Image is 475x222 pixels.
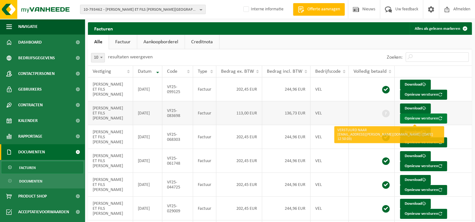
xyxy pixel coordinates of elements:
a: Factuur [109,35,137,49]
td: 244,96 EUR [262,125,310,149]
td: VF25-029009 [162,197,193,220]
td: [DATE] [133,173,162,197]
h2: Facturen [88,22,119,34]
td: Factuur [193,149,216,173]
td: Factuur [193,125,216,149]
span: Type [198,69,207,74]
td: [PERSON_NAME] ET FILS [PERSON_NAME] [88,125,133,149]
span: Offerte aanvragen [306,6,342,13]
td: VF25-083698 [162,101,193,125]
td: Factuur [193,173,216,197]
span: Acceptatievoorwaarden [18,204,69,220]
span: Contactpersonen [18,66,55,82]
label: Interne informatie [242,5,283,14]
label: resultaten weergeven [108,55,153,60]
span: Navigatie [18,19,38,34]
span: Dashboard [18,34,42,50]
a: Aankoopborderel [137,35,185,49]
td: 244,96 EUR [262,77,310,101]
td: 113,00 EUR [216,101,262,125]
td: VEL [310,125,349,149]
td: 136,73 EUR [262,101,310,125]
span: Bedrijfscode [315,69,341,74]
span: Facturen [19,162,36,174]
td: 202,45 EUR [216,197,262,220]
button: Opnieuw versturen [400,209,447,219]
a: Alle [88,35,109,49]
span: Bedrag incl. BTW [267,69,302,74]
td: VF25-068303 [162,125,193,149]
button: Opnieuw versturen [400,90,447,100]
td: 244,96 EUR [262,173,310,197]
span: Product Shop [18,188,47,204]
td: 202,45 EUR [216,173,262,197]
a: Facturen [2,161,83,173]
label: Zoeken: [387,55,402,60]
span: Gebruikers [18,82,42,97]
td: VEL [310,77,349,101]
td: VEL [310,101,349,125]
td: VF25-061748 [162,149,193,173]
span: Bedrijfsgegevens [18,50,55,66]
td: VF25-099125 [162,77,193,101]
span: 10 [91,53,105,62]
td: [PERSON_NAME] ET FILS [PERSON_NAME] [88,149,133,173]
td: [PERSON_NAME] ET FILS [PERSON_NAME] [88,197,133,220]
td: [DATE] [133,77,162,101]
span: Contracten [18,97,43,113]
span: Documenten [18,144,45,160]
td: [PERSON_NAME] ET FILS [PERSON_NAME] [88,77,133,101]
span: Volledig betaald [354,69,386,74]
button: Opnieuw versturen [400,185,447,195]
td: 202,45 EUR [216,77,262,101]
a: Creditnota [185,35,219,49]
button: 10-793462 - [PERSON_NAME] ET FILS [PERSON_NAME][GEOGRAPHIC_DATA] [80,5,206,14]
td: VEL [310,173,349,197]
td: 244,96 EUR [262,149,310,173]
td: [DATE] [133,197,162,220]
td: 202,45 EUR [216,125,262,149]
td: [PERSON_NAME] ET FILS [PERSON_NAME] [88,173,133,197]
button: Opnieuw versturen [400,137,447,147]
span: Code [167,69,177,74]
a: Download [400,175,431,185]
a: Download [400,103,431,114]
span: Vestiging [93,69,111,74]
a: Download [400,127,431,137]
button: Opnieuw versturen [400,161,447,171]
span: Kalender [18,113,38,129]
span: Bedrag ex. BTW [221,69,254,74]
button: Opnieuw versturen [400,114,447,124]
span: 10 [91,53,105,62]
td: Factuur [193,77,216,101]
a: Offerte aanvragen [293,3,345,16]
a: Download [400,151,431,161]
a: Documenten [2,175,83,187]
span: Datum [138,69,152,74]
td: VEL [310,149,349,173]
td: [DATE] [133,125,162,149]
a: Download [400,199,431,209]
span: 10-793462 - [PERSON_NAME] ET FILS [PERSON_NAME][GEOGRAPHIC_DATA] [84,5,197,14]
td: 244,96 EUR [262,197,310,220]
td: 202,45 EUR [216,149,262,173]
button: Alles als gelezen markeren [410,22,471,35]
span: Rapportage [18,129,42,144]
td: [DATE] [133,149,162,173]
td: [PERSON_NAME] ET FILS [PERSON_NAME] [88,101,133,125]
td: Factuur [193,197,216,220]
a: Download [400,80,431,90]
td: Factuur [193,101,216,125]
td: VEL [310,197,349,220]
td: [DATE] [133,101,162,125]
td: VF25-044725 [162,173,193,197]
span: Documenten [19,175,42,187]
